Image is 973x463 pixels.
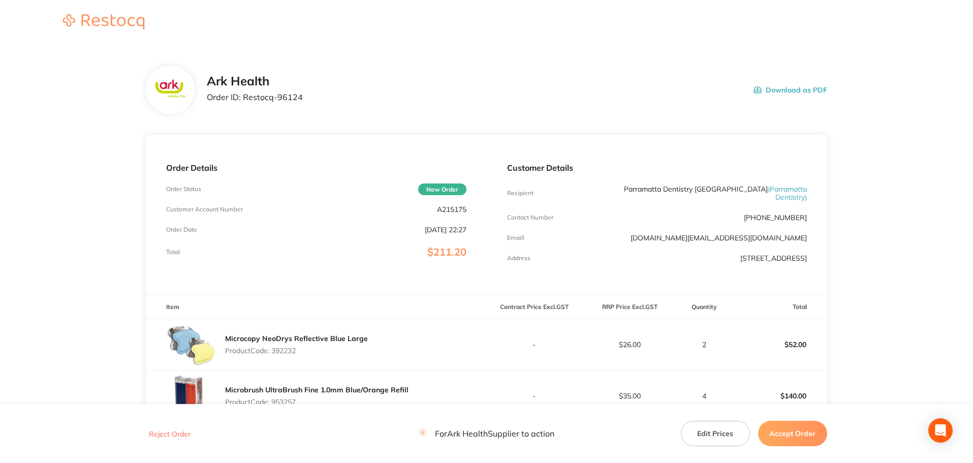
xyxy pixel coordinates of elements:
[166,371,217,421] img: bDczd3VtZw
[582,392,677,400] p: $35.00
[166,249,180,256] p: Total
[207,74,303,88] h2: Ark Health
[768,184,807,202] span: ( Parramatta Dentistry )
[225,398,409,406] p: Product Code: 953257
[207,92,303,102] p: Order ID: Restocq- 96124
[507,190,533,197] p: Recipient
[166,319,217,370] img: M3R1M2N5aA
[678,392,731,400] p: 4
[166,186,201,193] p: Order Status
[928,418,953,443] div: Open Intercom Messenger
[507,255,530,262] p: Address
[487,295,582,319] th: Contract Price Excl. GST
[744,213,807,222] p: [PHONE_NUMBER]
[53,14,154,31] a: Restocq logo
[225,334,368,343] a: Microcopy NeoDrys Reflective Blue Large
[487,392,582,400] p: -
[754,74,827,106] button: Download as PDF
[425,226,466,234] p: [DATE] 22:27
[507,234,524,241] p: Emaill
[758,421,827,446] button: Accept Order
[418,183,466,195] span: New Order
[166,226,197,233] p: Order Date
[225,347,368,355] p: Product Code: 392232
[53,14,154,29] img: Restocq logo
[631,233,807,242] a: [DOMAIN_NAME][EMAIL_ADDRESS][DOMAIN_NAME]
[419,429,554,439] p: For Ark Health Supplier to action
[166,206,243,213] p: Customer Account Number
[732,332,827,357] p: $52.00
[732,295,827,319] th: Total
[166,163,466,172] p: Order Details
[740,254,807,262] p: [STREET_ADDRESS]
[154,78,187,102] img: c3FhZTAyaA
[146,295,486,319] th: Item
[678,341,731,349] p: 2
[582,295,677,319] th: RRP Price Excl. GST
[437,205,466,213] p: A215175
[427,245,466,258] span: $211.20
[507,163,807,172] p: Customer Details
[582,341,677,349] p: $26.00
[146,429,194,439] button: Reject Order
[507,214,553,221] p: Contact Number
[677,295,732,319] th: Quantity
[681,421,750,446] button: Edit Prices
[732,384,827,408] p: $140.00
[607,185,807,201] p: Parramatta Dentistry [GEOGRAPHIC_DATA]
[487,341,582,349] p: -
[225,385,409,394] a: Microbrush UltraBrush Fine 1.0mm Blue/Orange Refill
